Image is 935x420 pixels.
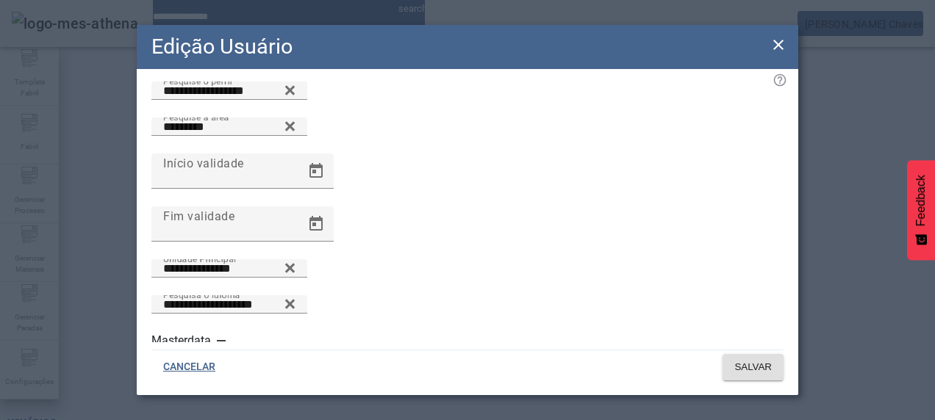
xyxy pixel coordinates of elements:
mat-label: Pesquise o perfil [163,76,232,86]
mat-label: Início validade [163,156,244,170]
mat-label: Unidade Principal [163,253,236,264]
span: Feedback [914,175,928,226]
input: Number [163,296,295,314]
input: Number [163,260,295,278]
span: SALVAR [734,360,772,374]
button: Open calendar [298,206,334,242]
label: Masterdata [151,332,214,350]
mat-label: Pesquise a área [163,112,229,122]
h2: Edição Usuário [151,31,293,62]
button: Open calendar [298,153,334,189]
input: Number [163,118,295,136]
span: CANCELAR [163,360,215,374]
button: SALVAR [723,354,784,380]
button: Feedback - Mostrar pesquisa [907,160,935,260]
button: CANCELAR [151,354,227,380]
mat-label: Fim validade [163,209,234,222]
input: Number [163,82,295,100]
mat-label: Pesquisa o idioma [163,289,240,300]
